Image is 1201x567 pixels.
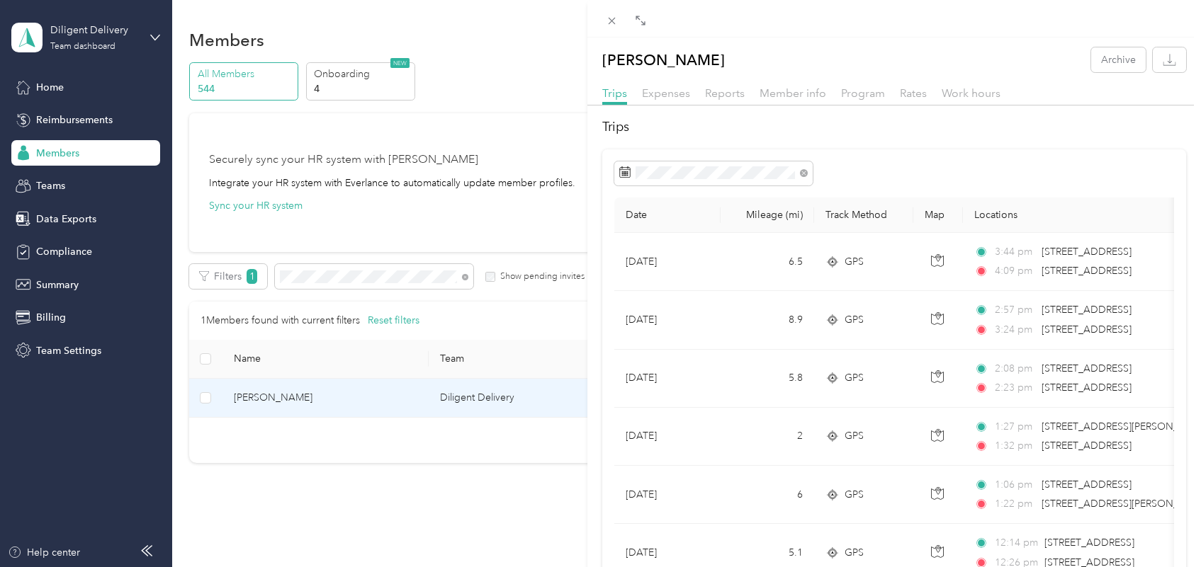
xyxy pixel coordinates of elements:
span: [STREET_ADDRESS] [1042,382,1132,394]
span: Rates [900,86,927,100]
td: 2 [721,408,814,466]
iframe: Everlance-gr Chat Button Frame [1122,488,1201,567]
th: Mileage (mi) [721,197,814,233]
td: [DATE] [614,408,721,466]
span: [STREET_ADDRESS] [1042,265,1132,277]
th: Date [614,197,721,233]
span: [STREET_ADDRESS] [1042,440,1132,452]
span: GPS [845,428,864,444]
td: [DATE] [614,233,721,291]
th: Map [913,197,963,233]
button: Archive [1091,47,1146,72]
span: [STREET_ADDRESS] [1042,323,1132,336]
td: 5.8 [721,350,814,408]
td: 6.5 [721,233,814,291]
span: 1:32 pm [995,438,1035,454]
td: 6 [721,466,814,524]
span: 2:23 pm [995,380,1035,396]
span: Program [841,86,885,100]
th: Track Method [814,197,913,233]
span: Member info [760,86,826,100]
span: [STREET_ADDRESS] [1042,479,1132,491]
td: [DATE] [614,291,721,349]
span: Work hours [942,86,1000,100]
span: 1:22 pm [995,496,1035,512]
td: [DATE] [614,350,721,408]
span: GPS [845,545,864,561]
span: [STREET_ADDRESS] [1042,304,1132,316]
span: GPS [845,370,864,386]
span: [STREET_ADDRESS] [1042,246,1132,258]
td: 8.9 [721,291,814,349]
span: 3:24 pm [995,322,1035,338]
span: 3:44 pm [995,244,1035,260]
span: 4:09 pm [995,263,1035,279]
h2: Trips [602,118,1186,137]
p: [PERSON_NAME] [602,47,725,72]
span: 12:14 pm [995,535,1038,551]
span: 1:06 pm [995,477,1035,493]
span: GPS [845,254,864,270]
span: [STREET_ADDRESS] [1042,362,1132,374]
td: [DATE] [614,466,721,524]
span: 2:08 pm [995,361,1035,377]
span: GPS [845,487,864,503]
span: [STREET_ADDRESS] [1044,537,1134,549]
span: Reports [705,86,745,100]
span: Expenses [642,86,690,100]
span: Trips [602,86,627,100]
span: GPS [845,312,864,328]
span: 1:27 pm [995,419,1035,435]
span: 2:57 pm [995,302,1035,318]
